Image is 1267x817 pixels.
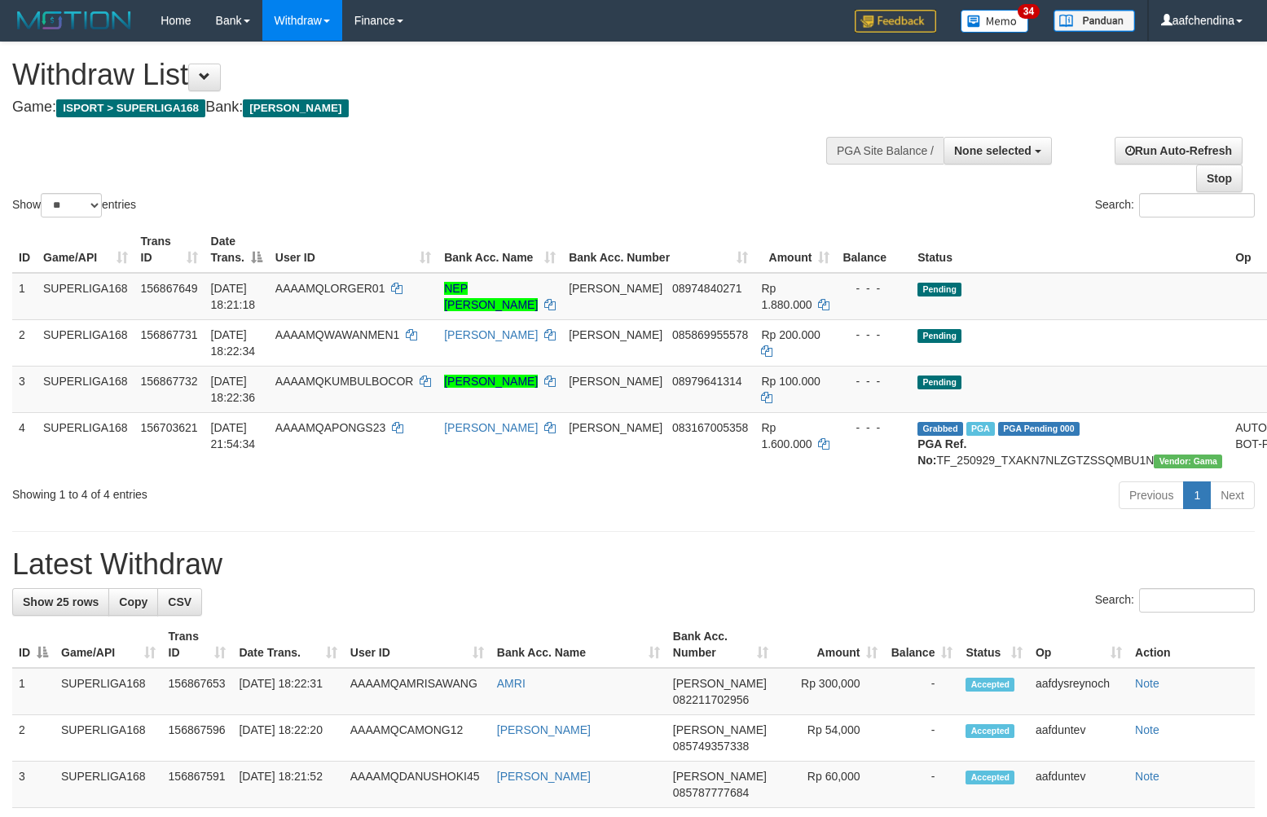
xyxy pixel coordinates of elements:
img: panduan.png [1054,10,1135,32]
label: Search: [1095,588,1255,613]
th: Action [1128,622,1255,668]
span: Copy 08974840271 to clipboard [672,282,742,295]
td: 1 [12,668,55,715]
span: Accepted [966,724,1014,738]
span: Marked by aafchhiseyha [966,422,995,436]
span: Copy 085749357338 to clipboard [673,740,749,753]
span: 156703621 [141,421,198,434]
td: Rp 54,000 [775,715,885,762]
span: Rp 1.880.000 [761,282,812,311]
a: Show 25 rows [12,588,109,616]
span: [DATE] 18:22:36 [211,375,256,404]
th: Date Trans.: activate to sort column ascending [232,622,343,668]
span: Rp 200.000 [761,328,820,341]
span: Copy 085869955578 to clipboard [672,328,748,341]
a: [PERSON_NAME] [444,328,538,341]
span: [PERSON_NAME] [673,770,767,783]
a: Previous [1119,481,1184,509]
span: Pending [917,376,961,389]
a: AMRI [497,677,526,690]
td: SUPERLIGA168 [37,273,134,320]
div: PGA Site Balance / [826,137,944,165]
th: Bank Acc. Name: activate to sort column ascending [438,226,562,273]
span: [DATE] 18:21:18 [211,282,256,311]
span: [PERSON_NAME] [243,99,348,117]
a: Note [1135,677,1159,690]
th: Op: activate to sort column ascending [1029,622,1128,668]
th: Bank Acc. Number: activate to sort column ascending [562,226,754,273]
td: SUPERLIGA168 [37,412,134,475]
th: Status: activate to sort column ascending [959,622,1028,668]
a: [PERSON_NAME] [444,375,538,388]
div: - - - [842,419,904,436]
span: Copy 08979641314 to clipboard [672,375,742,388]
span: [PERSON_NAME] [569,282,662,295]
th: Amount: activate to sort column ascending [754,226,836,273]
span: AAAAMQLORGER01 [275,282,385,295]
span: [PERSON_NAME] [569,375,662,388]
input: Search: [1139,193,1255,217]
a: Note [1135,770,1159,783]
th: Date Trans.: activate to sort column descending [205,226,269,273]
td: aafdysreynoch [1029,668,1128,715]
h1: Latest Withdraw [12,548,1255,581]
td: - [884,762,959,808]
td: 156867596 [162,715,233,762]
span: AAAAMQWAWANMEN1 [275,328,399,341]
label: Show entries [12,193,136,217]
span: Grabbed [917,422,963,436]
span: 156867649 [141,282,198,295]
span: 34 [1018,4,1040,19]
th: ID [12,226,37,273]
td: 3 [12,366,37,412]
a: CSV [157,588,202,616]
img: Feedback.jpg [855,10,936,33]
div: - - - [842,280,904,296]
td: [DATE] 18:21:52 [232,762,343,808]
th: Trans ID: activate to sort column ascending [134,226,205,273]
span: Accepted [966,678,1014,692]
th: User ID: activate to sort column ascending [269,226,438,273]
span: Copy [119,595,147,608]
td: SUPERLIGA168 [55,668,162,715]
td: 156867591 [162,762,233,808]
td: SUPERLIGA168 [55,762,162,808]
td: Rp 300,000 [775,668,885,715]
img: Button%20Memo.svg [961,10,1029,33]
div: Showing 1 to 4 of 4 entries [12,480,516,503]
span: ISPORT > SUPERLIGA168 [56,99,205,117]
span: [PERSON_NAME] [673,723,767,736]
span: [PERSON_NAME] [673,677,767,690]
td: AAAAMQDANUSHOKI45 [344,762,491,808]
td: aafduntev [1029,715,1128,762]
span: [DATE] 18:22:34 [211,328,256,358]
span: [PERSON_NAME] [569,421,662,434]
td: [DATE] 18:22:20 [232,715,343,762]
span: Rp 100.000 [761,375,820,388]
h1: Withdraw List [12,59,829,91]
td: SUPERLIGA168 [55,715,162,762]
th: Game/API: activate to sort column ascending [55,622,162,668]
th: Game/API: activate to sort column ascending [37,226,134,273]
th: Amount: activate to sort column ascending [775,622,885,668]
span: AAAAMQKUMBULBOCOR [275,375,414,388]
a: 1 [1183,481,1211,509]
td: AAAAMQAMRISAWANG [344,668,491,715]
span: Accepted [966,771,1014,784]
span: None selected [954,144,1032,157]
span: CSV [168,595,191,608]
th: Balance [836,226,911,273]
a: [PERSON_NAME] [444,421,538,434]
th: Balance: activate to sort column ascending [884,622,959,668]
td: TF_250929_TXAKN7NLZGTZSSQMBU1N [911,412,1229,475]
a: Next [1210,481,1255,509]
a: NEP [PERSON_NAME] [444,282,538,311]
td: 3 [12,762,55,808]
label: Search: [1095,193,1255,217]
button: None selected [944,137,1052,165]
span: PGA Pending [998,422,1080,436]
span: Vendor URL: https://trx31.1velocity.biz [1154,455,1222,468]
span: [DATE] 21:54:34 [211,421,256,450]
th: Trans ID: activate to sort column ascending [162,622,233,668]
span: Copy 082211702956 to clipboard [673,693,749,706]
